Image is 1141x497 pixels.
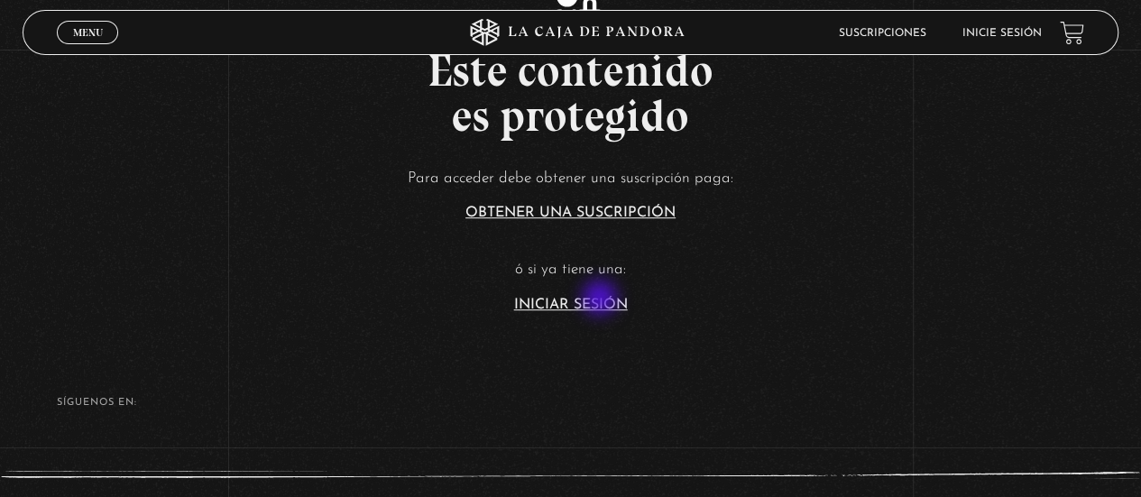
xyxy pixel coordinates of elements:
a: Obtener una suscripción [465,206,676,220]
a: Suscripciones [839,28,926,39]
span: Cerrar [67,42,109,55]
a: Inicie sesión [962,28,1042,39]
a: Iniciar Sesión [514,298,628,312]
h4: SÍguenos en: [57,398,1084,408]
span: Menu [73,27,103,38]
a: View your shopping cart [1060,21,1084,45]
